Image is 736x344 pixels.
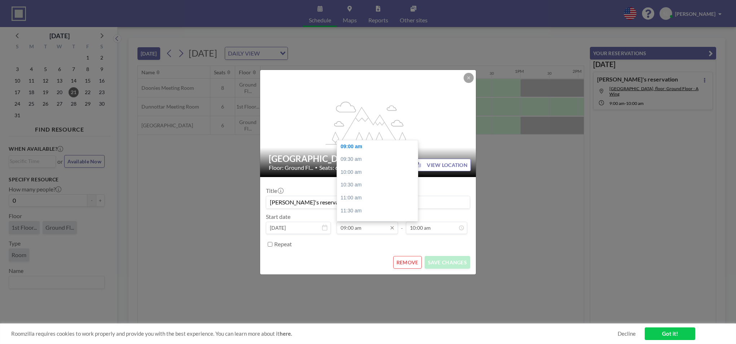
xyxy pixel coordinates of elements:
a: Got it! [645,327,695,340]
div: 12:00 pm [337,217,421,230]
input: (No title) [266,196,470,208]
label: Title [266,187,283,194]
div: 11:00 am [337,191,421,204]
label: Start date [266,213,290,220]
button: VIEW LOCATION [411,159,471,171]
div: 11:30 am [337,204,421,217]
span: Roomzilla requires cookies to work properly and provide you with the best experience. You can lea... [11,330,618,337]
span: • [315,165,317,170]
a: Decline [618,330,636,337]
div: 09:00 am [337,140,421,153]
button: REMOVE [393,256,422,269]
span: Seats: 6 [319,164,338,171]
span: Floor: Ground Fl... [269,164,313,171]
h2: [GEOGRAPHIC_DATA] [269,153,468,164]
span: - [401,216,403,231]
div: 10:00 am [337,166,421,179]
a: here. [280,330,292,337]
div: 09:30 am [337,153,421,166]
label: Repeat [274,241,292,248]
button: SAVE CHANGES [425,256,470,269]
div: 10:30 am [337,178,421,191]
